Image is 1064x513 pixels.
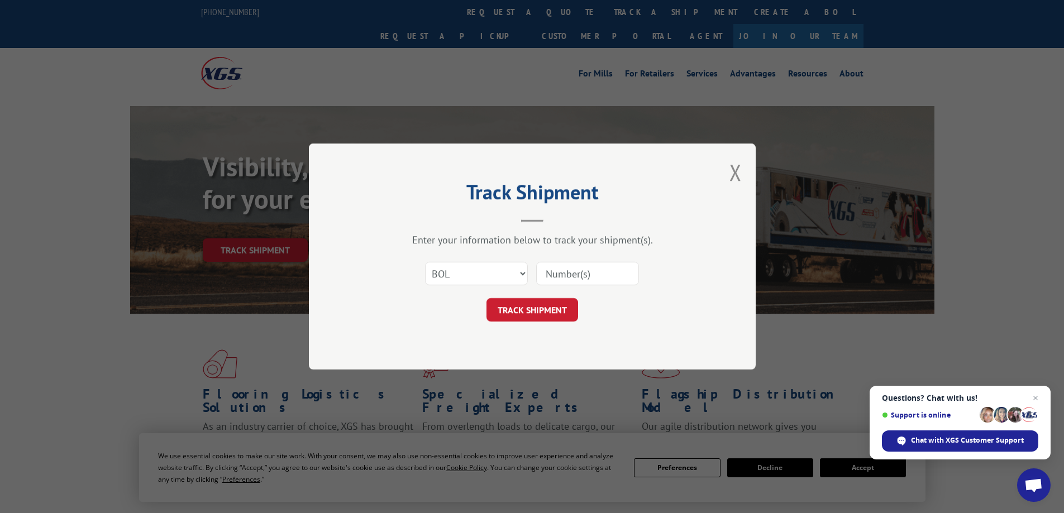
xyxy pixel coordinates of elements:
[486,298,578,322] button: TRACK SHIPMENT
[1029,391,1042,405] span: Close chat
[882,394,1038,402] span: Questions? Chat with us!
[536,262,639,285] input: Number(s)
[365,184,700,205] h2: Track Shipment
[882,430,1038,452] div: Chat with XGS Customer Support
[882,411,976,419] span: Support is online
[1017,468,1051,502] div: Open chat
[911,435,1024,445] span: Chat with XGS Customer Support
[729,157,742,187] button: Close modal
[365,233,700,246] div: Enter your information below to track your shipment(s).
